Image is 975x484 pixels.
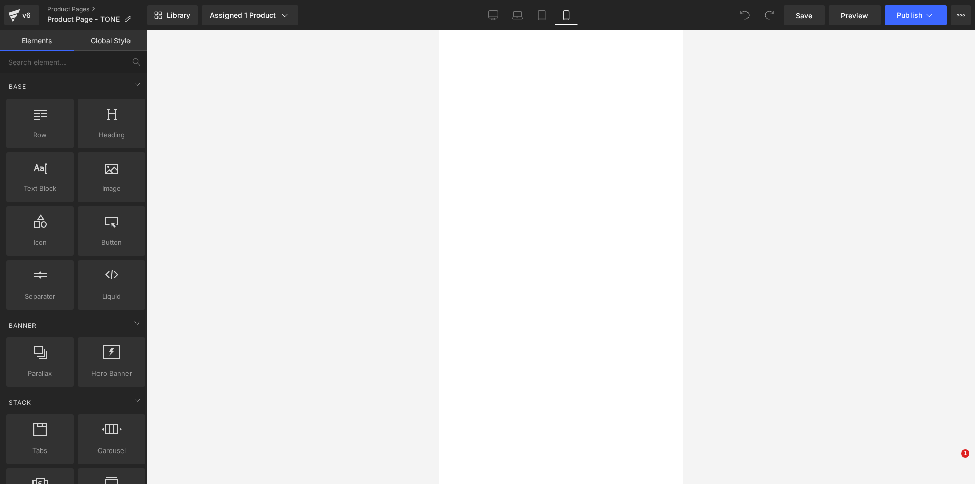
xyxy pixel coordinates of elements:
[9,291,71,302] span: Separator
[759,5,779,25] button: Redo
[8,398,32,407] span: Stack
[9,183,71,194] span: Text Block
[81,130,142,140] span: Heading
[9,130,71,140] span: Row
[961,449,969,458] span: 1
[147,5,198,25] a: New Library
[796,10,812,21] span: Save
[47,15,120,23] span: Product Page - TONE
[81,183,142,194] span: Image
[4,5,39,25] a: v6
[940,449,965,474] iframe: Intercom live chat
[8,320,38,330] span: Banner
[81,237,142,248] span: Button
[47,5,147,13] a: Product Pages
[81,291,142,302] span: Liquid
[897,11,922,19] span: Publish
[74,30,147,51] a: Global Style
[505,5,530,25] a: Laptop
[554,5,578,25] a: Mobile
[9,445,71,456] span: Tabs
[481,5,505,25] a: Desktop
[9,237,71,248] span: Icon
[8,82,27,91] span: Base
[530,5,554,25] a: Tablet
[829,5,881,25] a: Preview
[167,11,190,20] span: Library
[9,368,71,379] span: Parallax
[841,10,868,21] span: Preview
[81,368,142,379] span: Hero Banner
[81,445,142,456] span: Carousel
[20,9,33,22] div: v6
[735,5,755,25] button: Undo
[210,10,290,20] div: Assigned 1 Product
[885,5,947,25] button: Publish
[951,5,971,25] button: More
